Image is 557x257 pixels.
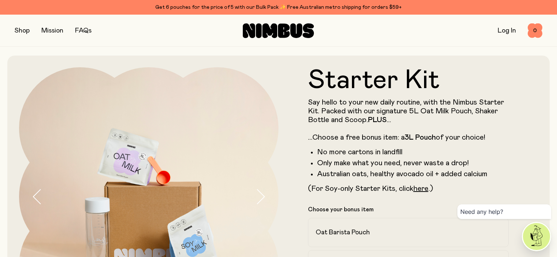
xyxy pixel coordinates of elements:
[308,98,509,142] p: Say hello to your new daily routine, with the Nimbus Starter Kit. Packed with our signature 5L Oa...
[41,27,63,34] a: Mission
[498,27,516,34] a: Log In
[415,134,436,141] strong: Pouch
[15,3,542,12] div: Get 6 pouches for the price of 5 with our Bulk Pack ✨ Free Australian metro shipping for orders $59+
[317,170,509,178] li: Australian oats, healthy avocado oil + added calcium
[308,67,509,94] h1: Starter Kit
[317,148,509,156] li: No more cartons in landfill
[316,228,370,237] h2: Oat Barista Pouch
[405,134,413,141] strong: 3L
[308,206,374,213] p: Choose your bonus item
[523,223,550,250] img: agent
[368,116,387,124] strong: PLUS
[317,159,509,167] li: Only make what you need, never waste a drop!
[413,185,428,192] a: here
[308,184,509,193] p: (For Soy-only Starter Kits, click .)
[457,204,551,219] div: Need any help?
[75,27,92,34] a: FAQs
[528,23,542,38] button: 0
